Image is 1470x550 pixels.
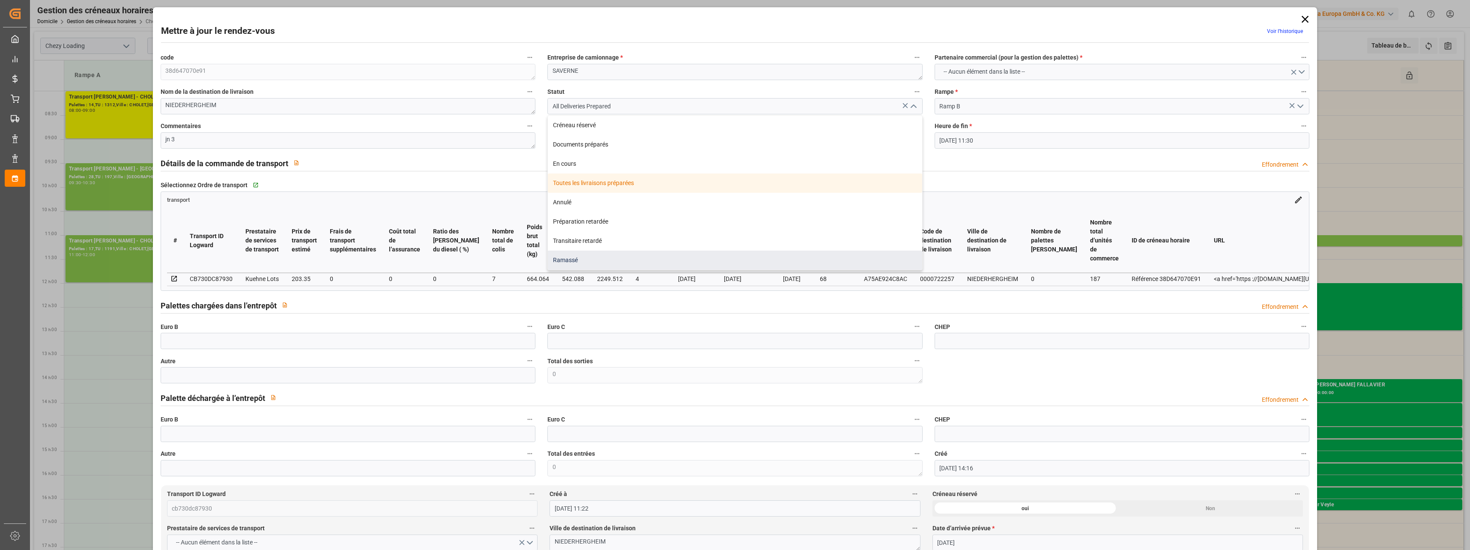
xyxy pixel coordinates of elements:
div: Effondrement [1262,160,1299,169]
textarea: 0 [547,460,923,476]
button: Euro C [911,321,923,332]
button: Euro B [524,414,535,425]
th: Code de destination de livraison [914,209,961,273]
button: Créneau réservé [1292,488,1303,499]
button: Total des entrées [911,448,923,459]
div: En cours [548,154,922,173]
div: 187 [1090,274,1119,284]
font: Euro B [161,416,178,423]
font: Total des entrées [547,450,595,457]
div: 203.35 [292,274,317,284]
span: -- Aucun élément dans la liste -- [172,538,262,547]
button: View description [265,389,281,406]
div: Créneau réservé [548,116,922,135]
font: Créé à [550,490,567,497]
font: Autre [161,450,176,457]
div: Documents préparés [548,135,922,154]
div: oui [932,500,1118,517]
font: Créé [935,450,947,457]
div: A75AE924C8AC [864,274,907,284]
div: [DATE] [678,274,711,284]
th: Poids brut total (kg) [520,209,556,273]
th: Nombre total de colis [486,209,520,273]
div: Effondrement [1262,302,1299,311]
button: Autre [524,448,535,459]
div: 2249.512 [597,274,623,284]
button: Heure de fin * [1298,120,1309,132]
font: CHEP [935,323,950,330]
th: Ratio des [PERSON_NAME] du diesel ( %) [427,209,486,273]
font: Total des sorties [547,358,593,365]
font: Euro C [547,416,565,423]
th: ID de créneau horaire [1125,209,1207,273]
input: JJ-MM-AAAA HH :MM [550,500,920,517]
div: Non [1118,500,1303,517]
span: transport [167,197,190,203]
th: Nombre de palettes [PERSON_NAME] [1025,209,1084,273]
div: CB730DC87930 [190,274,233,284]
a: transport [167,196,190,203]
textarea: 0 [547,367,923,383]
input: Type à rechercher/sélectionner [935,98,1310,114]
button: Date d’arrivée prévue * [1292,523,1303,534]
button: Statut [911,86,923,97]
button: Prestataire de services de transport [526,523,538,534]
div: Transitaire retardé [548,231,922,251]
div: [DATE] [724,274,770,284]
th: Prestataire de services de transport [239,209,285,273]
div: Référence 38D647070E91 [1132,274,1201,284]
div: 0 [1031,274,1077,284]
th: Prix de transport estimé [285,209,323,273]
div: 664.064 [527,274,549,284]
div: Annulé [548,193,922,212]
button: Ouvrir le menu [935,64,1310,80]
span: -- Aucun élément dans la liste -- [939,67,1029,76]
div: Préparation retardée [548,212,922,231]
th: Ville de destination de livraison [961,209,1025,273]
font: Créneau réservé [932,490,977,497]
font: Prestataire de services de transport [167,525,265,532]
font: Autre [161,358,176,365]
button: Créé [1298,448,1309,459]
th: # [167,209,183,273]
span: Sélectionnez Ordre de transport [161,181,248,190]
h2: Palettes chargées dans l’entrepôt [161,300,277,311]
th: Frais de transport supplémentaires [323,209,382,273]
div: 4 [636,274,665,284]
button: Euro C [911,414,923,425]
textarea: SAVERNE [547,64,923,80]
button: Partenaire commercial (pour la gestion des palettes) * [1298,52,1309,63]
button: Commentaires [524,120,535,132]
input: Type à rechercher/sélectionner [547,98,923,114]
button: Créé à [909,488,920,499]
button: Transport ID Logward [526,488,538,499]
button: CHEP [1298,414,1309,425]
font: code [161,54,174,61]
font: CHEP [935,416,950,423]
button: Total des sorties [911,355,923,366]
input: JJ-MM-AAAA HH :MM [935,132,1310,149]
font: Entreprise de camionnage [547,54,619,61]
font: Date d’arrivée prévue [932,525,991,532]
div: Kuehne Lots [245,274,279,284]
div: [DATE] [783,274,807,284]
h2: Mettre à jour le rendez-vous [161,24,275,38]
button: Nom de la destination de livraison [524,86,535,97]
th: Transport ID Logward [183,209,239,273]
button: Euro B [524,321,535,332]
div: 0000722257 [920,274,954,284]
font: Rampe [935,88,954,95]
button: CHEP [1298,321,1309,332]
div: 0 [389,274,420,284]
button: Autre [524,355,535,366]
h2: Palette déchargée à l’entrepôt [161,392,265,404]
button: code [524,52,535,63]
div: Effondrement [1262,395,1299,404]
h2: Détails de la commande de transport [161,158,288,169]
font: Euro B [161,323,178,330]
textarea: jn 3 [161,132,536,149]
textarea: 38d647070e91 [161,64,536,80]
button: Ouvrir le menu [1294,100,1306,113]
th: Nombre total d’unités de commerce [1084,209,1125,273]
div: NIEDERHERGHEIM [967,274,1018,284]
